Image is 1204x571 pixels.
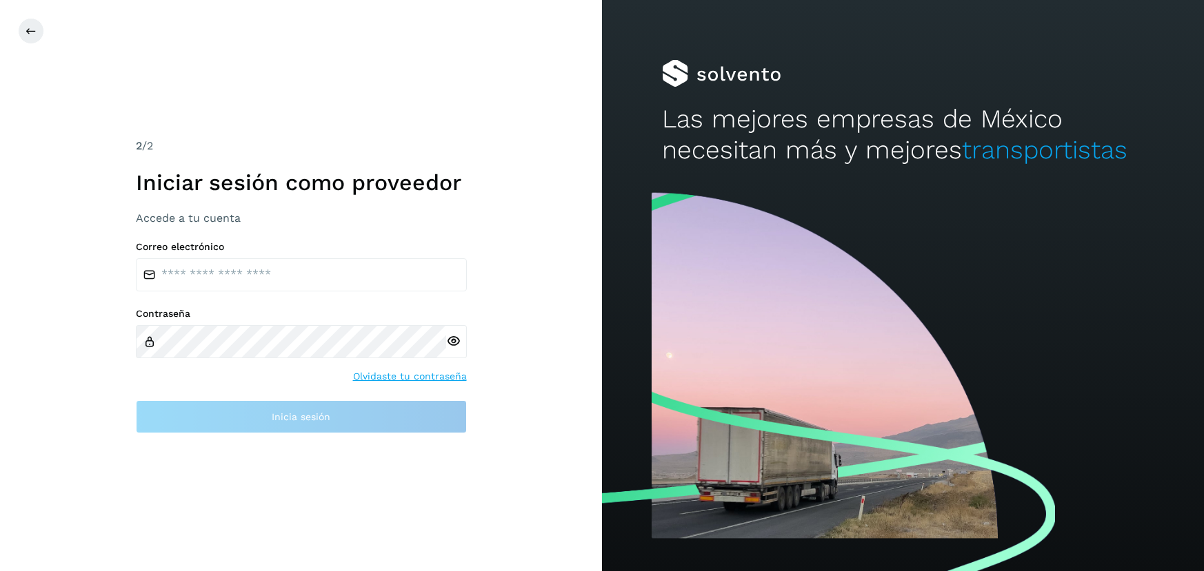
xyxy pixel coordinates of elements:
[136,400,467,433] button: Inicia sesión
[353,369,467,384] a: Olvidaste tu contraseña
[136,241,467,253] label: Correo electrónico
[962,135,1127,165] span: transportistas
[136,308,467,320] label: Contraseña
[136,169,467,196] h1: Iniciar sesión como proveedor
[272,412,330,422] span: Inicia sesión
[662,104,1143,165] h2: Las mejores empresas de México necesitan más y mejores
[136,211,467,225] h3: Accede a tu cuenta
[136,138,467,154] div: /2
[136,139,142,152] span: 2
